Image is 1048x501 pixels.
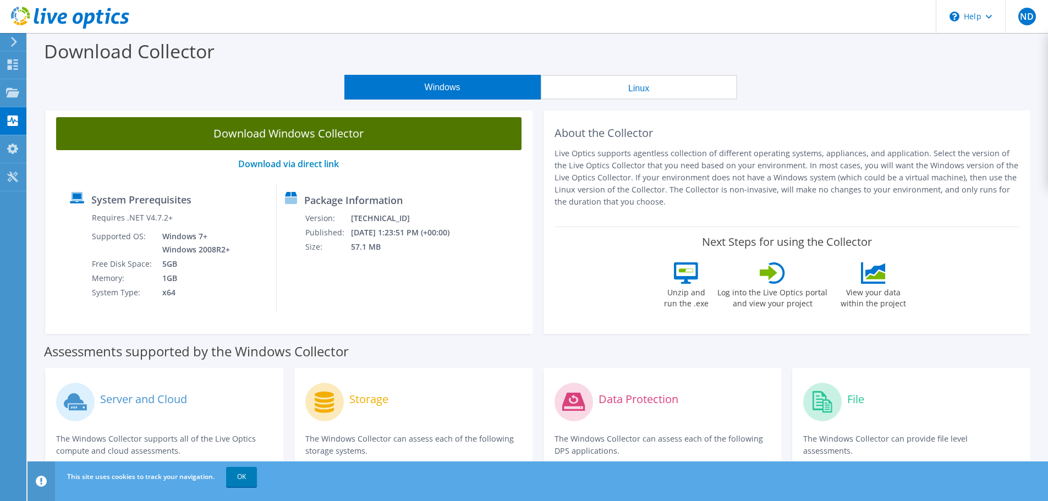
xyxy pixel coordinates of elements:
[833,284,913,309] label: View your data within the project
[238,158,339,170] a: Download via direct link
[661,284,711,309] label: Unzip and run the .exe
[541,75,737,100] button: Linux
[100,394,187,405] label: Server and Cloud
[555,147,1020,208] p: Live Optics supports agentless collection of different operating systems, appliances, and applica...
[226,467,257,487] a: OK
[154,229,232,257] td: Windows 7+ Windows 2008R2+
[803,433,1019,457] p: The Windows Collector can provide file level assessments.
[154,257,232,271] td: 5GB
[350,225,464,240] td: [DATE] 1:23:51 PM (+00:00)
[44,38,215,64] label: Download Collector
[555,126,1020,140] h2: About the Collector
[305,211,350,225] td: Version:
[702,235,872,249] label: Next Steps for using the Collector
[305,225,350,240] td: Published:
[350,211,464,225] td: [TECHNICAL_ID]
[91,229,154,257] td: Supported OS:
[555,433,771,457] p: The Windows Collector can assess each of the following DPS applications.
[56,433,272,457] p: The Windows Collector supports all of the Live Optics compute and cloud assessments.
[349,394,388,405] label: Storage
[1018,8,1036,25] span: ND
[599,394,678,405] label: Data Protection
[950,12,959,21] svg: \n
[304,195,403,206] label: Package Information
[92,212,173,223] label: Requires .NET V4.7.2+
[717,284,828,309] label: Log into the Live Optics portal and view your project
[305,433,522,457] p: The Windows Collector can assess each of the following storage systems.
[91,257,154,271] td: Free Disk Space:
[91,194,191,205] label: System Prerequisites
[91,285,154,300] td: System Type:
[44,346,349,357] label: Assessments supported by the Windows Collector
[56,117,522,150] a: Download Windows Collector
[847,394,864,405] label: File
[67,472,215,481] span: This site uses cookies to track your navigation.
[154,271,232,285] td: 1GB
[154,285,232,300] td: x64
[344,75,541,100] button: Windows
[305,240,350,254] td: Size:
[91,271,154,285] td: Memory:
[350,240,464,254] td: 57.1 MB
